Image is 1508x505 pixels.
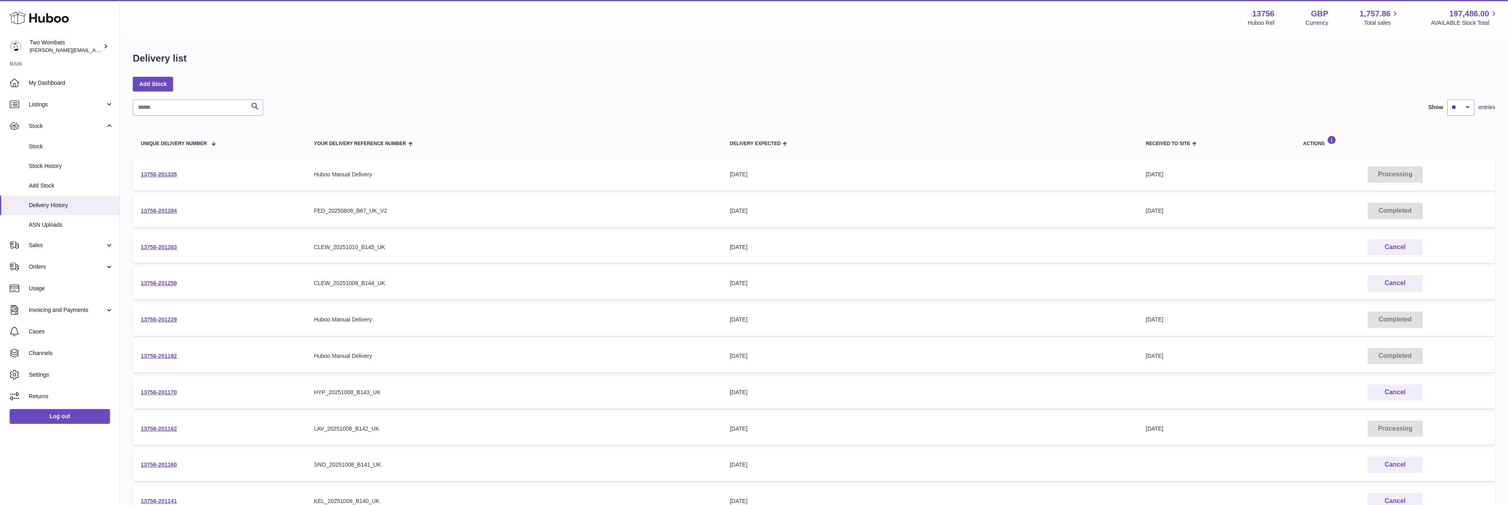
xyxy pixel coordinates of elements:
[29,122,105,130] span: Stock
[29,79,114,87] span: My Dashboard
[314,425,714,433] div: LAV_20251008_B142_UK
[314,141,406,146] span: Your Delivery Reference Number
[1311,8,1328,19] strong: GBP
[314,244,714,251] div: CLEW_20251010_B145_UK
[314,389,714,396] div: HYP_20251008_B143_UK
[730,171,1130,178] div: [DATE]
[730,352,1130,360] div: [DATE]
[730,389,1130,396] div: [DATE]
[141,425,177,432] a: 13756-201162
[1306,19,1328,27] div: Currency
[29,349,114,357] span: Channels
[730,497,1130,505] div: [DATE]
[10,40,22,52] img: philip.carroll@twowombats.com
[1146,171,1163,178] span: [DATE]
[1364,19,1400,27] span: Total sales
[1428,104,1443,111] label: Show
[141,316,177,323] a: 13756-201229
[29,242,105,249] span: Sales
[314,461,714,469] div: SNO_20251008_B141_UK
[1360,8,1400,27] a: 1,757.86 Total sales
[29,101,105,108] span: Listings
[1248,19,1274,27] div: Huboo Ref
[730,141,781,146] span: Delivery Expected
[141,280,177,286] a: 13756-201259
[1431,8,1498,27] a: 197,486.00 AVAILABLE Stock Total
[314,352,714,360] div: Huboo Manual Delivery
[29,221,114,229] span: ASN Uploads
[30,39,102,54] div: Two Wombats
[29,162,114,170] span: Stock History
[29,182,114,190] span: Add Stock
[1368,384,1423,401] button: Cancel
[133,52,187,65] h1: Delivery list
[1431,19,1498,27] span: AVAILABLE Stock Total
[141,498,177,504] a: 13756-201141
[314,207,714,215] div: FED_20250808_B67_UK_V2
[314,497,714,505] div: KEL_20251008_B140_UK
[29,285,114,292] span: Usage
[1368,275,1423,291] button: Cancel
[1146,316,1163,323] span: [DATE]
[133,77,173,91] a: Add Stock
[1146,425,1163,432] span: [DATE]
[10,409,110,423] a: Log out
[1146,141,1190,146] span: Received to Site
[30,47,203,53] span: [PERSON_NAME][EMAIL_ADDRESS][PERSON_NAME][DOMAIN_NAME]
[730,316,1130,323] div: [DATE]
[141,244,177,250] a: 13756-201263
[141,141,207,146] span: Unique Delivery Number
[141,461,177,468] a: 13756-201160
[1146,353,1163,359] span: [DATE]
[730,425,1130,433] div: [DATE]
[1252,8,1274,19] strong: 13756
[29,328,114,335] span: Cases
[141,208,177,214] a: 13756-201284
[314,171,714,178] div: Huboo Manual Delivery
[1303,136,1487,146] div: Actions
[29,202,114,209] span: Delivery History
[29,306,105,314] span: Invoicing and Payments
[29,143,114,150] span: Stock
[1449,8,1489,19] span: 197,486.00
[29,263,105,271] span: Orders
[141,353,177,359] a: 13756-201192
[1478,104,1495,111] span: entries
[29,393,114,400] span: Returns
[730,244,1130,251] div: [DATE]
[314,316,714,323] div: Huboo Manual Delivery
[1368,457,1423,473] button: Cancel
[1368,239,1423,255] button: Cancel
[141,389,177,395] a: 13756-201170
[730,207,1130,215] div: [DATE]
[1360,8,1391,19] span: 1,757.86
[314,279,714,287] div: CLEW_20251008_B144_UK
[1146,208,1163,214] span: [DATE]
[730,279,1130,287] div: [DATE]
[29,371,114,379] span: Settings
[141,171,177,178] a: 13756-201335
[730,461,1130,469] div: [DATE]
